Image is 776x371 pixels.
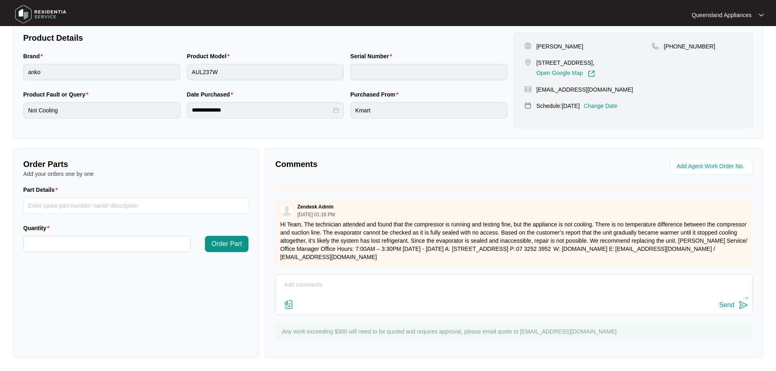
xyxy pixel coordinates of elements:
[584,102,618,110] p: Change Date
[536,86,633,94] p: [EMAIL_ADDRESS][DOMAIN_NAME]
[664,42,715,50] p: [PHONE_NUMBER]
[297,204,334,210] p: Zendesk Admin
[719,301,734,309] div: Send
[524,102,532,109] img: map-pin
[24,236,190,252] input: Quantity
[588,70,595,77] img: Link-External
[536,59,595,67] p: [STREET_ADDRESS],
[205,236,248,252] button: Order Part
[187,90,236,99] label: Date Purchased
[23,186,61,194] label: Part Details
[23,52,46,60] label: Brand
[187,52,233,60] label: Product Model
[23,64,180,80] input: Brand
[350,52,395,60] label: Serial Number
[524,42,532,50] img: user-pin
[281,204,293,216] img: user.svg
[350,102,508,119] input: Purchased From
[719,300,748,311] button: Send
[524,59,532,66] img: map-pin
[23,102,180,119] input: Product Fault or Query
[536,102,580,110] p: Schedule: [DATE]
[536,70,595,77] a: Open Google Map
[187,64,344,80] input: Product Model
[282,327,749,336] p: Any work exceeding $300 will need to be quoted and requires approval, please email quote to [EMAI...
[536,42,583,50] p: [PERSON_NAME]
[652,42,659,50] img: map-pin
[759,13,764,17] img: dropdown arrow
[275,158,508,170] p: Comments
[739,300,748,310] img: send-icon.svg
[211,239,242,249] span: Order Part
[192,106,332,114] input: Date Purchased
[524,86,532,93] img: map-pin
[692,11,752,19] p: Queensland Appliances
[23,158,248,170] p: Order Parts
[23,170,248,178] p: Add your orders one by one
[23,32,508,44] p: Product Details
[350,90,402,99] label: Purchased From
[297,212,335,217] p: [DATE] 01:18 PM
[350,64,508,80] input: Serial Number
[280,220,748,261] p: Hi Team, The technician attended and found that the compressor is running and testing fine, but t...
[284,300,294,310] img: file-attachment-doc.svg
[12,2,69,26] img: residentia service logo
[23,224,53,232] label: Quantity
[23,198,248,214] input: Part Details
[677,162,748,171] input: Add Agent Work Order No.
[23,90,92,99] label: Product Fault or Query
